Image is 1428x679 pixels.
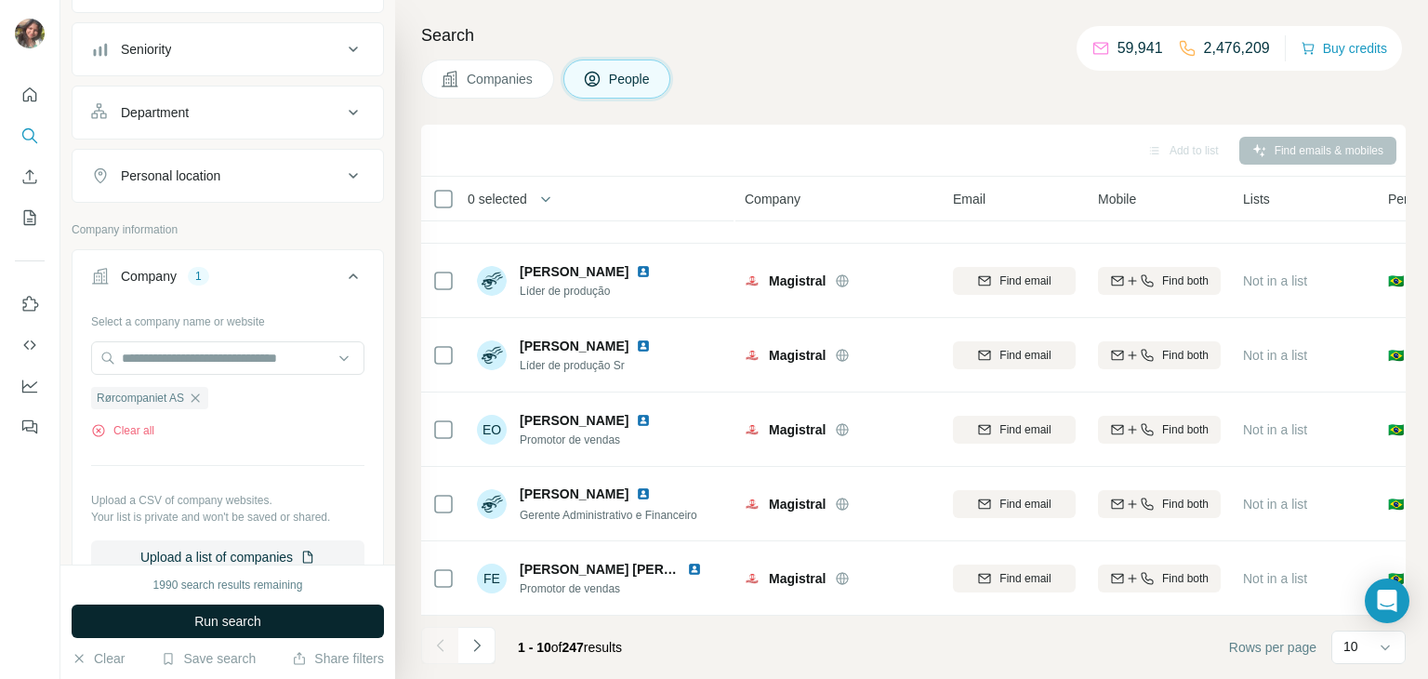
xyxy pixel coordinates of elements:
span: Promotor de vendas [520,580,724,597]
span: Find email [999,347,1051,364]
span: People [609,70,652,88]
span: Not in a list [1243,273,1307,288]
button: Company1 [73,254,383,306]
button: Clear all [91,422,154,439]
span: Líder de produção Sr [520,357,673,374]
span: [PERSON_NAME] [520,485,628,503]
span: Mobile [1098,190,1136,208]
span: Company [745,190,800,208]
span: [PERSON_NAME] [520,411,628,430]
img: Avatar [477,266,507,296]
p: Company information [72,221,384,238]
span: Find both [1162,273,1209,289]
span: Líder de produção [520,283,673,300]
p: Upload a CSV of company websites. [91,492,364,509]
span: Not in a list [1243,348,1307,363]
span: [PERSON_NAME] [PERSON_NAME] junior [520,562,782,577]
span: Companies [467,70,535,88]
span: 0 selected [468,190,527,208]
span: 247 [562,640,584,655]
img: LinkedIn logo [636,486,651,501]
button: Share filters [292,649,384,668]
button: Quick start [15,78,45,112]
span: Not in a list [1243,571,1307,586]
button: Navigate to next page [458,627,496,664]
span: 🇧🇷 [1388,569,1404,588]
img: Logo of Magistral [745,348,760,363]
button: Find both [1098,490,1221,518]
button: Save search [161,649,256,668]
button: Dashboard [15,369,45,403]
span: Gerente Administrativo e Financeiro [520,509,697,522]
button: Find email [953,267,1076,295]
span: [PERSON_NAME] [520,262,628,281]
button: Find both [1098,267,1221,295]
button: Use Surfe on LinkedIn [15,287,45,321]
button: Find both [1098,416,1221,444]
button: Search [15,119,45,153]
div: Open Intercom Messenger [1365,579,1409,623]
span: 🇧🇷 [1388,272,1404,290]
button: Find email [953,416,1076,444]
span: Email [953,190,985,208]
img: Logo of Magistral [745,273,760,288]
button: Find both [1098,565,1221,592]
img: Avatar [15,19,45,48]
div: Personal location [121,166,220,185]
img: Avatar [477,340,507,370]
span: Magistral [769,569,826,588]
div: EO [477,415,507,445]
div: Company [121,267,177,286]
span: 🇧🇷 [1388,346,1404,365]
span: 1 - 10 [518,640,551,655]
button: Run search [72,605,384,638]
button: Clear [72,649,125,668]
span: Lists [1243,190,1270,208]
span: Run search [194,612,261,631]
span: 🇧🇷 [1388,495,1404,513]
span: Find email [999,421,1051,438]
span: Find both [1162,570,1209,587]
button: Find both [1098,341,1221,369]
button: Department [73,90,383,135]
img: Logo of Magistral [745,571,760,586]
p: 59,941 [1117,37,1163,60]
span: Magistral [769,346,826,365]
span: Promotor de vendas [520,432,673,448]
div: Select a company name or website [91,306,364,330]
button: Upload a list of companies [91,540,364,574]
img: Logo of Magistral [745,422,760,437]
p: 2,476,209 [1204,37,1270,60]
img: LinkedIn logo [636,264,651,279]
span: results [518,640,622,655]
button: Find email [953,490,1076,518]
div: FE [477,564,507,593]
img: Avatar [477,489,507,519]
button: Feedback [15,410,45,444]
button: Find email [953,341,1076,369]
img: LinkedIn logo [636,413,651,428]
span: Magistral [769,272,826,290]
button: Buy credits [1301,35,1387,61]
span: Find email [999,496,1051,513]
img: LinkedIn logo [687,562,702,577]
button: Personal location [73,153,383,198]
div: Department [121,103,189,122]
span: Find both [1162,347,1209,364]
div: 1 [188,268,209,285]
span: of [551,640,562,655]
span: [PERSON_NAME] [520,337,628,355]
span: Find both [1162,496,1209,513]
span: Rørcompaniet AS [97,390,184,406]
img: LinkedIn logo [636,339,651,353]
img: Logo of Magistral [745,497,760,512]
button: Enrich CSV [15,160,45,193]
p: Your list is private and won't be saved or shared. [91,509,364,526]
button: Find email [953,565,1076,592]
span: Find email [999,273,1051,289]
span: Magistral [769,420,826,439]
span: Find both [1162,421,1209,438]
p: 10 [1343,637,1358,656]
div: 1990 search results remaining [153,577,303,593]
span: Magistral [769,495,826,513]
